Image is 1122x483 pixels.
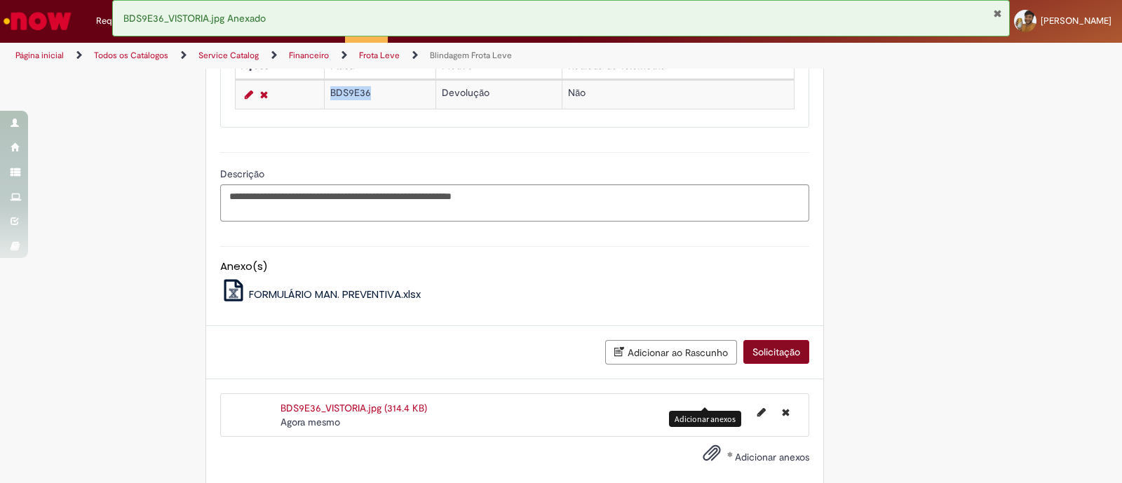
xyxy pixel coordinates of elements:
[220,184,809,222] textarea: Descrição
[280,402,427,414] a: BDS9E36_VISTORIA.jpg (314.4 KB)
[280,416,340,428] span: Agora mesmo
[430,50,512,61] a: Blindagem Frota Leve
[220,261,809,273] h5: Anexo(s)
[562,80,795,109] td: Não
[241,86,257,103] a: Editar Linha 1
[605,340,737,365] button: Adicionar ao Rascunho
[15,50,64,61] a: Página inicial
[289,50,329,61] a: Financeiro
[1,7,74,35] img: ServiceNow
[699,440,724,472] button: Adicionar anexos
[11,43,738,69] ul: Trilhas de página
[123,12,266,25] span: BDS9E36_VISTORIA.jpg Anexado
[1041,15,1111,27] span: [PERSON_NAME]
[993,8,1002,19] button: Fechar Notificação
[325,80,436,109] td: BDS9E36
[198,50,259,61] a: Service Catalog
[94,50,168,61] a: Todos os Catálogos
[220,287,421,301] a: FORMULÁRIO MAN. PREVENTIVA.xlsx
[436,80,562,109] td: Devolução
[669,411,741,427] div: Adicionar anexos
[773,401,798,423] button: Excluir BDS9E36_VISTORIA.jpg
[749,401,774,423] button: Editar nome de arquivo BDS9E36_VISTORIA.jpg
[735,451,809,463] span: Adicionar anexos
[96,14,145,28] span: Requisições
[743,340,809,364] button: Solicitação
[257,86,271,103] a: Remover linha 1
[220,168,267,180] span: Descrição
[359,50,400,61] a: Frota Leve
[249,287,421,301] span: FORMULÁRIO MAN. PREVENTIVA.xlsx
[280,416,340,428] time: 28/08/2025 16:32:26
